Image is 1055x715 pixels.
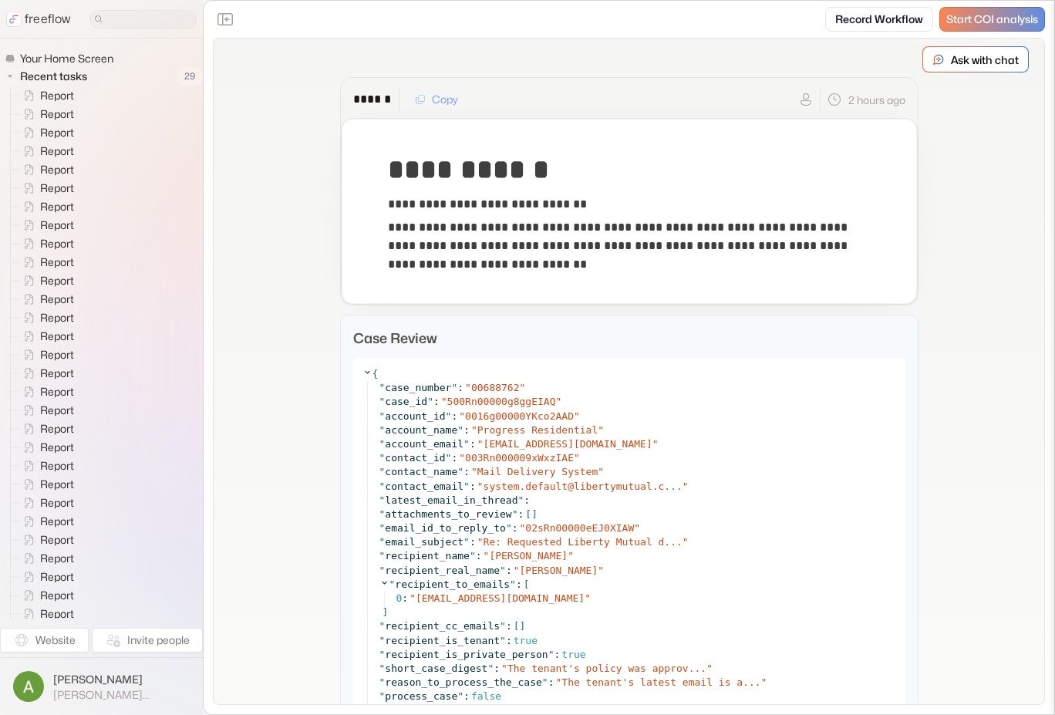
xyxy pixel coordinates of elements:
[946,13,1038,26] span: Start COI analysis
[379,452,386,464] span: "
[385,536,463,548] span: email_subject
[385,424,457,436] span: account_name
[379,550,386,562] span: "
[11,586,80,605] a: Report
[463,481,470,492] span: "
[11,457,80,475] a: Report
[951,52,1019,68] p: Ask with chat
[11,86,80,105] a: Report
[471,690,501,702] span: false
[463,690,470,702] span: :
[379,466,386,477] span: "
[11,568,80,586] a: Report
[395,578,510,590] span: recipient_to_emails
[385,565,500,576] span: recipient_real_name
[524,494,530,506] span: :
[213,7,238,32] button: Close the sidebar
[531,508,538,521] span: ]
[500,565,506,576] span: "
[379,565,386,576] span: "
[471,424,477,436] span: "
[506,635,512,646] span: :
[501,663,507,674] span: "
[11,512,80,531] a: Report
[379,522,386,534] span: "
[512,508,518,520] span: "
[379,508,386,520] span: "
[379,690,386,702] span: "
[17,51,118,66] span: Your Home Screen
[37,514,79,529] span: Report
[761,676,767,688] span: "
[518,508,524,521] span: :
[11,290,80,309] a: Report
[37,403,79,418] span: Report
[463,466,470,477] span: :
[507,663,706,674] span: The tenant's policy was approv...
[11,179,80,197] a: Report
[433,396,440,407] span: :
[470,550,476,562] span: "
[385,382,451,393] span: case_number
[489,550,568,562] span: [PERSON_NAME]
[11,383,80,401] a: Report
[514,635,538,646] span: true
[37,255,79,270] span: Report
[37,88,79,103] span: Report
[385,550,470,562] span: recipient_name
[11,197,80,216] a: Report
[37,347,79,363] span: Report
[514,619,520,633] span: [
[447,396,556,407] span: 500Rn00000g8ggEIAQ
[518,494,524,506] span: "
[11,475,80,494] a: Report
[706,663,713,674] span: "
[459,452,465,464] span: "
[37,421,79,437] span: Report
[25,10,71,29] p: freeflow
[13,671,44,702] img: profile
[385,494,517,506] span: latest_email_in_thread
[353,328,905,349] p: Case Review
[457,382,463,393] span: :
[11,253,80,271] a: Report
[379,424,386,436] span: "
[514,565,520,576] span: "
[17,69,92,84] span: Recent tasks
[506,619,512,633] span: :
[379,382,386,393] span: "
[37,199,79,214] span: Report
[37,273,79,288] span: Report
[385,676,542,688] span: reason_to_process_the_case
[416,592,585,604] span: [EMAIL_ADDRESS][DOMAIN_NAME]
[37,532,79,548] span: Report
[465,410,574,422] span: 0016g00000YKco2AAD
[37,606,79,622] span: Report
[11,105,80,123] a: Report
[37,106,79,122] span: Report
[379,494,386,506] span: "
[477,424,598,436] span: Progress Residential
[37,366,79,381] span: Report
[37,125,79,140] span: Report
[446,410,452,422] span: "
[379,410,386,422] span: "
[383,606,389,618] span: ]
[389,578,396,590] span: "
[451,382,457,393] span: "
[520,619,526,633] span: ]
[11,327,80,346] a: Report
[37,551,79,566] span: Report
[568,550,574,562] span: "
[484,536,683,548] span: Re: Requested Liberty Mutual d...
[37,440,79,455] span: Report
[379,481,386,492] span: "
[385,663,487,674] span: short_case_digest
[37,588,79,603] span: Report
[683,536,689,548] span: "
[451,410,457,422] span: :
[427,396,433,407] span: "
[470,536,476,548] span: :
[476,550,482,562] span: :
[11,216,80,234] a: Report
